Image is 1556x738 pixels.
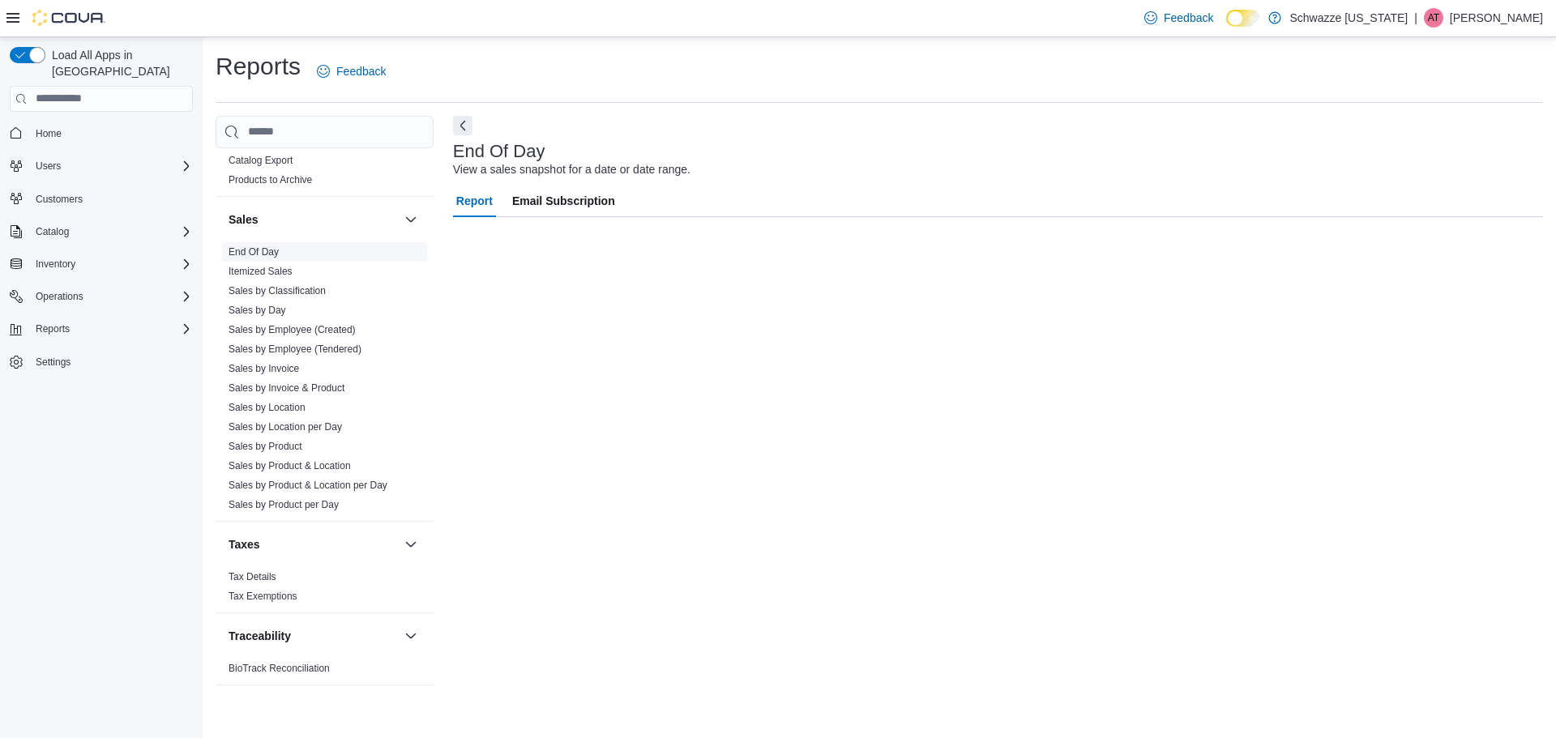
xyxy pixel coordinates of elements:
[1450,8,1543,28] p: [PERSON_NAME]
[1289,8,1408,28] p: Schwazze [US_STATE]
[229,305,286,316] a: Sales by Day
[229,266,293,277] a: Itemized Sales
[1428,8,1439,28] span: AT
[216,242,434,521] div: Sales
[36,290,83,303] span: Operations
[229,173,312,186] span: Products to Archive
[29,190,89,209] a: Customers
[216,567,434,612] div: Taxes
[229,480,387,491] a: Sales by Product & Location per Day
[29,352,77,372] a: Settings
[229,285,326,296] a: Sales by Classification
[229,245,279,258] span: End Of Day
[229,570,276,583] span: Tax Details
[29,319,76,339] button: Reports
[36,356,71,369] span: Settings
[1424,8,1443,28] div: Alex Trevino
[29,156,67,176] button: Users
[229,590,297,603] span: Tax Exemptions
[29,156,193,176] span: Users
[229,265,293,278] span: Itemized Sales
[229,174,312,186] a: Products to Archive
[401,535,421,554] button: Taxes
[229,382,344,395] span: Sales by Invoice & Product
[229,536,260,552] h3: Taxes
[29,124,68,143] a: Home
[36,193,83,206] span: Customers
[36,160,61,173] span: Users
[216,659,434,685] div: Traceability
[229,401,306,414] span: Sales by Location
[229,498,339,511] span: Sales by Product per Day
[229,571,276,582] a: Tax Details
[229,662,330,675] span: BioTrack Reconciliation
[453,116,472,135] button: Next
[229,420,342,433] span: Sales by Location per Day
[3,318,199,340] button: Reports
[229,591,297,602] a: Tax Exemptions
[229,304,286,317] span: Sales by Day
[1414,8,1417,28] p: |
[29,319,193,339] span: Reports
[216,50,301,83] h1: Reports
[456,185,493,217] span: Report
[229,663,330,674] a: BioTrack Reconciliation
[229,343,361,356] span: Sales by Employee (Tendered)
[229,323,356,336] span: Sales by Employee (Created)
[3,350,199,373] button: Settings
[45,47,193,79] span: Load All Apps in [GEOGRAPHIC_DATA]
[453,142,545,161] h3: End Of Day
[229,460,351,471] a: Sales by Product & Location
[29,254,82,274] button: Inventory
[1138,2,1220,34] a: Feedback
[3,285,199,308] button: Operations
[36,258,75,271] span: Inventory
[229,402,306,413] a: Sales by Location
[229,211,259,228] h3: Sales
[229,284,326,297] span: Sales by Classification
[229,441,302,452] a: Sales by Product
[3,155,199,177] button: Users
[229,499,339,510] a: Sales by Product per Day
[336,63,386,79] span: Feedback
[512,185,615,217] span: Email Subscription
[453,161,690,178] div: View a sales snapshot for a date or date range.
[229,155,293,166] a: Catalog Export
[229,382,344,394] a: Sales by Invoice & Product
[401,210,421,229] button: Sales
[229,628,398,644] button: Traceability
[29,123,193,143] span: Home
[29,189,193,209] span: Customers
[3,253,199,275] button: Inventory
[29,352,193,372] span: Settings
[1226,10,1260,27] input: Dark Mode
[310,55,392,87] a: Feedback
[29,222,75,241] button: Catalog
[36,127,62,140] span: Home
[229,211,398,228] button: Sales
[229,246,279,258] a: End Of Day
[3,220,199,243] button: Catalog
[1164,10,1213,26] span: Feedback
[29,254,193,274] span: Inventory
[3,122,199,145] button: Home
[229,362,299,375] span: Sales by Invoice
[229,536,398,552] button: Taxes
[229,324,356,335] a: Sales by Employee (Created)
[36,322,70,335] span: Reports
[29,287,90,306] button: Operations
[229,628,291,644] h3: Traceability
[29,222,193,241] span: Catalog
[401,626,421,646] button: Traceability
[216,151,434,196] div: Products
[29,287,193,306] span: Operations
[1226,27,1227,28] span: Dark Mode
[10,115,193,416] nav: Complex example
[229,421,342,433] a: Sales by Location per Day
[229,363,299,374] a: Sales by Invoice
[229,154,293,167] span: Catalog Export
[36,225,69,238] span: Catalog
[229,440,302,453] span: Sales by Product
[229,479,387,492] span: Sales by Product & Location per Day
